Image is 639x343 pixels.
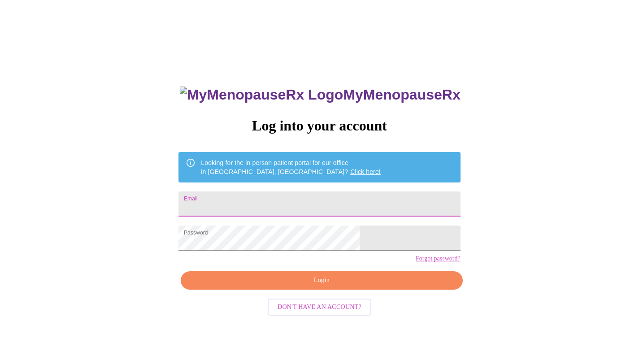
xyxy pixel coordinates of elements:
[278,302,361,313] span: Don't have an account?
[178,117,460,134] h3: Log into your account
[350,168,381,175] a: Click here!
[180,87,461,103] h3: MyMenopauseRx
[191,275,452,286] span: Login
[268,299,371,316] button: Don't have an account?
[180,87,343,103] img: MyMenopauseRx Logo
[416,255,461,262] a: Forgot password?
[201,155,381,180] div: Looking for the in person patient portal for our office in [GEOGRAPHIC_DATA], [GEOGRAPHIC_DATA]?
[181,271,462,290] button: Login
[265,302,374,310] a: Don't have an account?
